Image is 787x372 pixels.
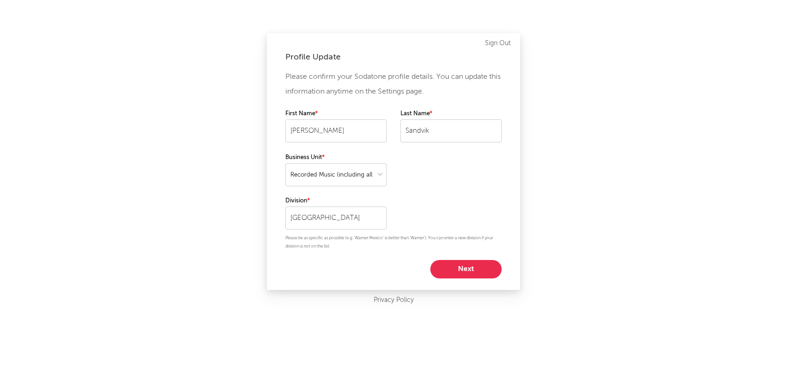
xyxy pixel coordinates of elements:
label: Last Name [400,108,502,119]
label: First Name [285,108,387,119]
a: Privacy Policy [374,295,414,306]
input: Your first name [285,119,387,142]
div: Profile Update [285,52,502,63]
label: Division [285,195,387,207]
input: Your last name [400,119,502,142]
p: Please confirm your Sodatone profile details. You can update this information anytime on the Sett... [285,70,502,99]
a: Sign Out [485,38,511,49]
label: Business Unit [285,152,387,163]
button: Next [430,260,502,278]
p: Please be as specific as possible (e.g. 'Warner Mexico' is better than 'Warner'). You can enter a... [285,234,502,251]
input: Your division [285,207,387,230]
